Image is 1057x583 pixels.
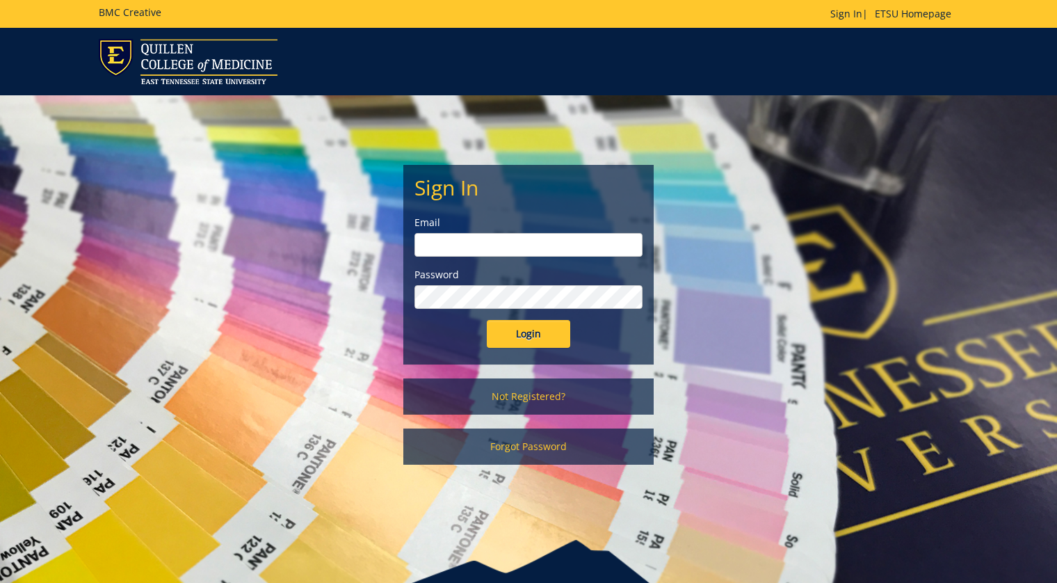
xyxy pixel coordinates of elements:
input: Login [487,320,570,348]
h5: BMC Creative [99,7,161,17]
a: ETSU Homepage [868,7,958,20]
label: Email [414,216,643,230]
p: | [830,7,958,21]
a: Sign In [830,7,862,20]
h2: Sign In [414,176,643,199]
a: Not Registered? [403,378,654,415]
img: ETSU logo [99,39,277,84]
label: Password [414,268,643,282]
a: Forgot Password [403,429,654,465]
